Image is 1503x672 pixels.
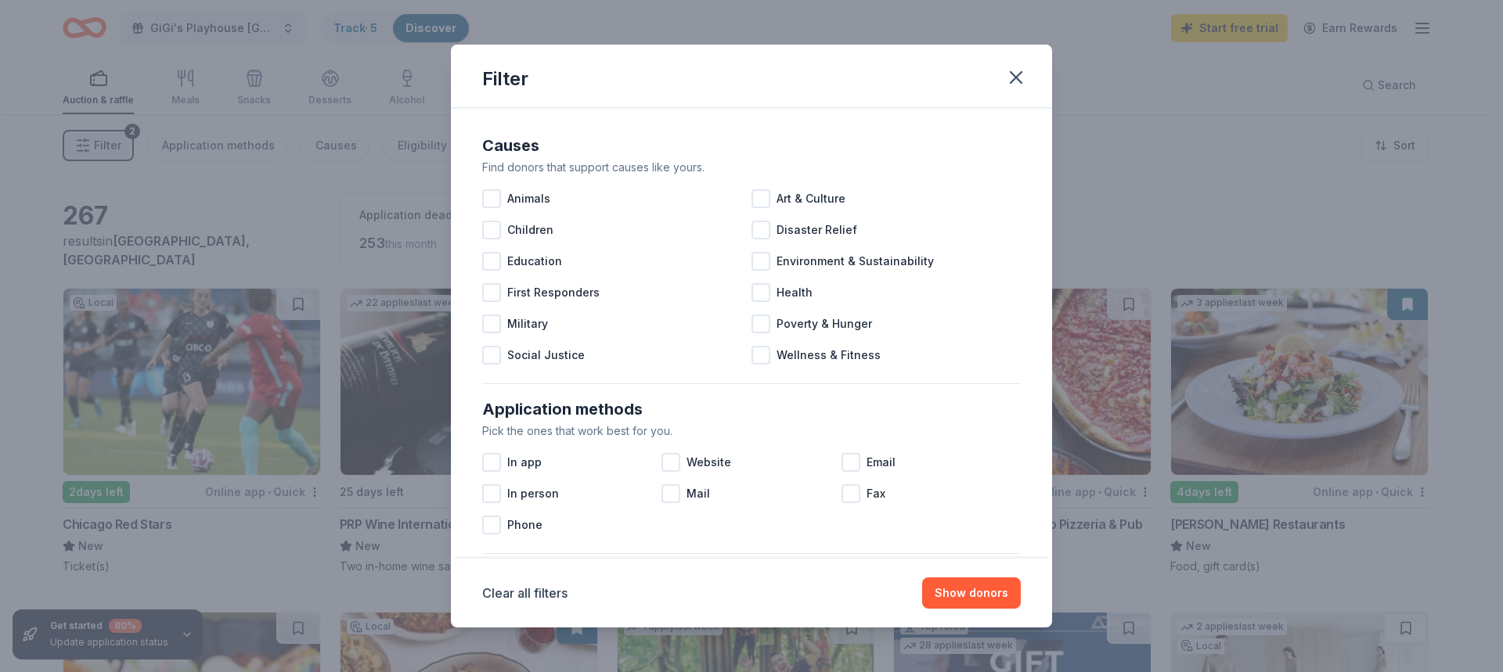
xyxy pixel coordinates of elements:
[507,484,559,503] span: In person
[507,314,548,333] span: Military
[507,221,553,239] span: Children
[482,584,568,602] button: Clear all filters
[482,133,1021,158] div: Causes
[482,66,528,92] div: Filter
[507,516,542,534] span: Phone
[687,484,710,503] span: Mail
[777,189,845,208] span: Art & Culture
[507,283,600,302] span: First Responders
[777,252,934,271] span: Environment & Sustainability
[507,189,550,208] span: Animals
[482,158,1021,177] div: Find donors that support causes like yours.
[867,453,896,472] span: Email
[867,484,885,503] span: Fax
[507,252,562,271] span: Education
[507,453,542,472] span: In app
[777,221,857,239] span: Disaster Relief
[687,453,731,472] span: Website
[777,314,872,333] span: Poverty & Hunger
[777,346,881,365] span: Wellness & Fitness
[922,577,1021,609] button: Show donors
[777,283,813,302] span: Health
[482,422,1021,440] div: Pick the ones that work best for you.
[482,397,1021,422] div: Application methods
[507,346,585,365] span: Social Justice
